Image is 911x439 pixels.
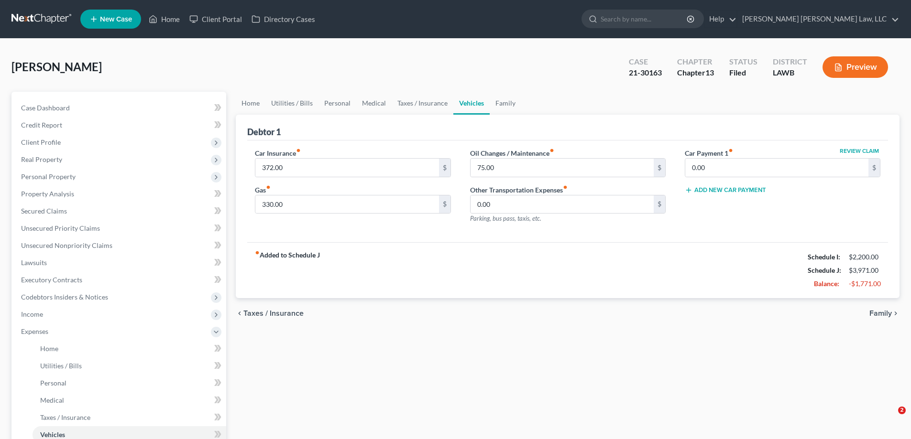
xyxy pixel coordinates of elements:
button: chevron_left Taxes / Insurance [236,310,304,317]
div: $3,971.00 [849,266,880,275]
strong: Schedule J: [808,266,841,274]
span: 13 [705,68,714,77]
input: -- [471,159,654,177]
span: 2 [898,407,906,414]
i: fiber_manual_record [255,250,260,255]
button: Add New Car Payment [685,186,766,194]
div: Filed [729,67,757,78]
input: -- [255,195,439,214]
div: 21-30163 [629,67,662,78]
strong: Balance: [814,279,839,288]
a: Taxes / Insurance [33,409,226,426]
button: Family chevron_right [869,310,900,317]
a: Unsecured Nonpriority Claims [13,237,226,254]
a: Taxes / Insurance [392,92,453,115]
div: -$1,771.00 [849,279,880,289]
span: Executory Contracts [21,276,82,284]
a: Case Dashboard [13,99,226,117]
span: Home [40,344,58,353]
span: Parking, bus pass, taxis, etc. [470,214,541,222]
strong: Schedule I: [808,253,840,261]
i: fiber_manual_record [728,148,733,153]
span: Family [869,310,892,317]
span: Lawsuits [21,258,47,267]
a: Credit Report [13,117,226,134]
div: District [773,56,807,67]
span: Personal Property [21,172,76,181]
a: Lawsuits [13,254,226,271]
a: Property Analysis [13,185,226,203]
button: Review Claim [838,148,880,154]
div: Status [729,56,757,67]
label: Gas [255,185,271,195]
i: fiber_manual_record [563,185,568,190]
a: Directory Cases [247,11,320,28]
input: -- [471,195,654,214]
button: Preview [823,56,888,78]
span: Unsecured Priority Claims [21,224,100,232]
span: [PERSON_NAME] [11,60,102,74]
i: chevron_left [236,310,243,317]
span: Medical [40,396,64,404]
span: Real Property [21,155,62,163]
label: Oil Changes / Maintenance [470,148,554,158]
span: Taxes / Insurance [243,310,304,317]
i: fiber_manual_record [296,148,301,153]
input: -- [685,159,868,177]
label: Other Transportation Expenses [470,185,568,195]
div: $ [439,195,450,214]
a: Client Portal [185,11,247,28]
span: Taxes / Insurance [40,413,90,421]
i: fiber_manual_record [266,185,271,190]
a: Help [704,11,736,28]
a: Secured Claims [13,203,226,220]
a: Family [490,92,521,115]
input: -- [255,159,439,177]
div: Case [629,56,662,67]
div: $2,200.00 [849,252,880,262]
span: Expenses [21,327,48,335]
label: Car Insurance [255,148,301,158]
a: Medical [33,392,226,409]
div: $ [654,195,665,214]
span: Vehicles [40,430,65,439]
a: Vehicles [453,92,490,115]
a: Executory Contracts [13,271,226,289]
span: Credit Report [21,121,62,129]
iframe: Intercom live chat [878,407,901,429]
span: Client Profile [21,138,61,146]
div: Chapter [677,67,714,78]
a: Utilities / Bills [265,92,318,115]
div: $ [439,159,450,177]
i: fiber_manual_record [549,148,554,153]
span: Codebtors Insiders & Notices [21,293,108,301]
span: Unsecured Nonpriority Claims [21,241,112,249]
a: Home [33,340,226,357]
a: Home [144,11,185,28]
a: Personal [33,375,226,392]
i: chevron_right [892,310,900,317]
div: Chapter [677,56,714,67]
strong: Added to Schedule J [255,250,320,290]
span: Personal [40,379,66,387]
span: Case Dashboard [21,104,70,112]
a: Medical [356,92,392,115]
div: Debtor 1 [247,126,281,138]
a: Home [236,92,265,115]
a: Utilities / Bills [33,357,226,375]
span: Secured Claims [21,207,67,215]
span: Income [21,310,43,318]
span: Property Analysis [21,190,74,198]
label: Car Payment 1 [685,148,733,158]
div: $ [654,159,665,177]
span: Utilities / Bills [40,362,82,370]
div: $ [868,159,880,177]
a: Unsecured Priority Claims [13,220,226,237]
span: New Case [100,16,132,23]
a: [PERSON_NAME] [PERSON_NAME] Law, LLC [737,11,899,28]
div: LAWB [773,67,807,78]
a: Personal [318,92,356,115]
input: Search by name... [601,10,688,28]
